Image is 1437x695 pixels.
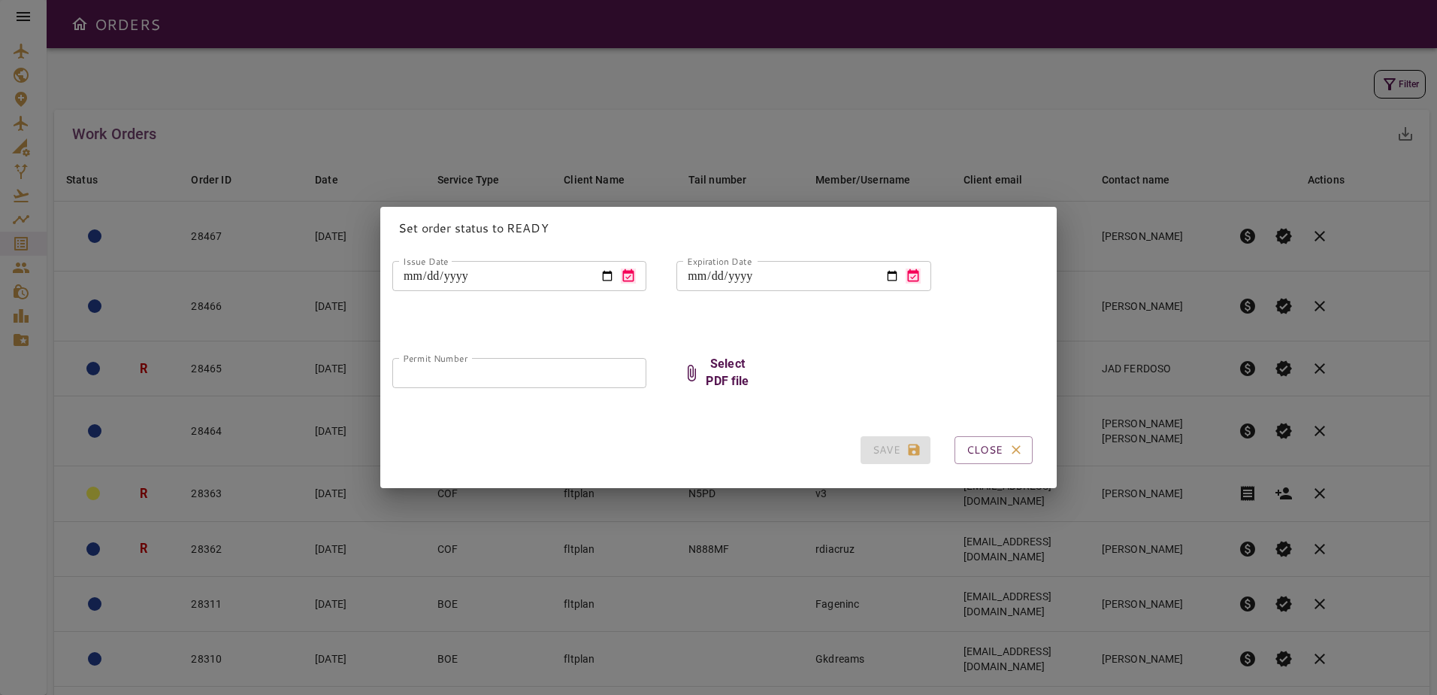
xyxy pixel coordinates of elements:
[676,321,760,424] span: upload picture
[403,254,449,267] label: Issue Date
[954,436,1033,464] button: Close
[687,254,752,267] label: Expiration Date
[398,219,1039,237] p: Set order status to READY
[403,351,467,364] label: Permit Number
[700,356,754,390] h6: Select PDF file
